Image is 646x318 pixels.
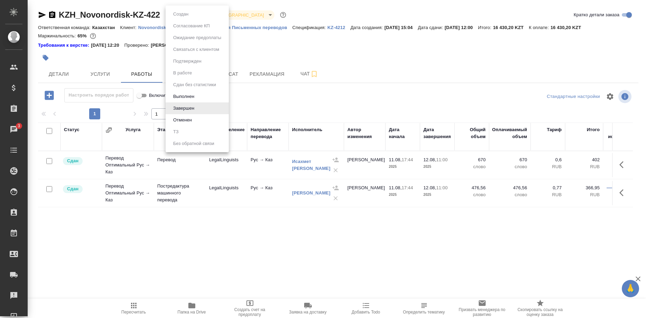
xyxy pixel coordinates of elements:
[171,140,216,147] button: Без обратной связи
[171,116,194,124] button: Отменен
[171,22,212,30] button: Согласование КП
[171,93,196,100] button: Выполнен
[171,34,223,42] button: Ожидание предоплаты
[171,81,218,89] button: Сдан без статистики
[171,46,221,53] button: Связаться с клиентом
[171,128,181,136] button: ТЗ
[171,105,196,112] button: Завершен
[171,69,194,77] button: В работе
[171,57,204,65] button: Подтвержден
[171,10,190,18] button: Создан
